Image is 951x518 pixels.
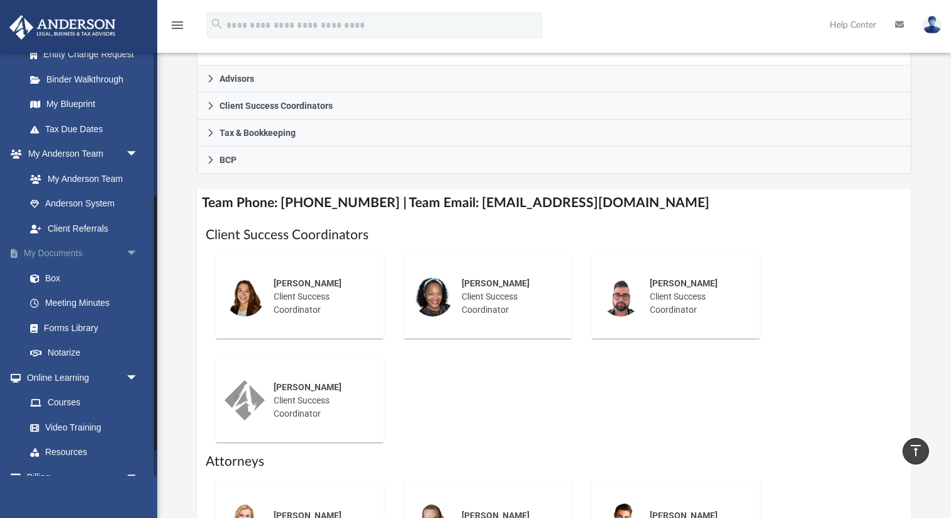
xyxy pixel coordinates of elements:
a: My Blueprint [18,92,151,117]
a: Client Referrals [18,216,151,241]
img: thumbnail [225,380,265,420]
span: arrow_drop_down [126,465,151,490]
a: BCP [197,147,911,174]
i: vertical_align_top [908,443,923,458]
img: thumbnail [601,276,641,317]
img: User Pic [923,16,942,34]
a: Video Training [18,415,145,440]
span: Client Success Coordinators [220,101,333,110]
span: arrow_drop_down [126,365,151,391]
a: My Anderson Teamarrow_drop_down [9,142,151,167]
a: Entity Change Request [18,42,157,67]
div: Client Success Coordinator [453,268,563,325]
h1: Client Success Coordinators [206,226,903,244]
a: Box [18,266,151,291]
a: My Documentsarrow_drop_down [9,241,157,266]
a: Resources [18,440,151,465]
span: [PERSON_NAME] [462,278,530,288]
img: thumbnail [413,276,453,317]
a: Tax & Bookkeeping [197,120,911,147]
span: Tax & Bookkeeping [220,128,296,137]
img: Anderson Advisors Platinum Portal [6,15,120,40]
a: Tax Due Dates [18,116,157,142]
span: [PERSON_NAME] [274,382,342,392]
h4: Team Phone: [PHONE_NUMBER] | Team Email: [EMAIL_ADDRESS][DOMAIN_NAME] [197,189,911,217]
div: Client Success Coordinator [265,268,375,325]
i: search [210,17,224,31]
a: Courses [18,390,151,415]
h1: Attorneys [206,453,903,471]
a: Notarize [18,341,157,366]
a: Client Success Coordinators [197,93,911,120]
a: Binder Walkthrough [18,67,157,92]
span: Advisors [220,74,254,83]
span: arrow_drop_down [126,142,151,167]
a: My Anderson Team [18,166,145,191]
i: menu [170,18,185,33]
div: Client Success Coordinator [641,268,751,325]
span: BCP [220,155,236,164]
img: thumbnail [225,276,265,317]
a: menu [170,24,185,33]
div: Client Success Coordinator [265,372,375,429]
span: [PERSON_NAME] [274,278,342,288]
a: Online Learningarrow_drop_down [9,365,151,390]
a: Advisors [197,65,911,93]
a: Meeting Minutes [18,291,157,316]
a: vertical_align_top [903,438,929,465]
a: Anderson System [18,191,151,217]
span: [PERSON_NAME] [650,278,718,288]
a: Billingarrow_drop_down [9,465,157,490]
a: Forms Library [18,315,151,341]
span: arrow_drop_down [126,241,151,267]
